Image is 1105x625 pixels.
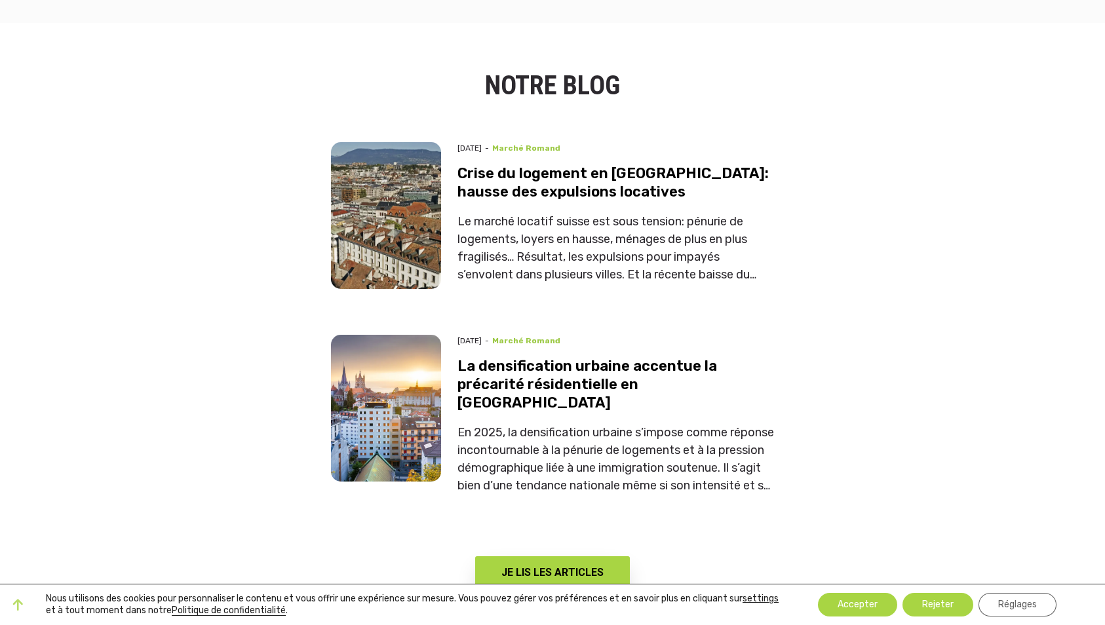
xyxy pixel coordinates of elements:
[492,143,560,153] span: Marché romand
[1039,562,1105,625] div: Widget de chat
[818,593,897,616] button: Accepter
[457,335,482,347] span: [DATE]
[331,142,441,289] img: Crise du logement2
[475,556,630,589] a: JE LIS LES ARTICLES
[46,593,782,616] p: Nous utilisons des cookies pour personnaliser le contenu et vous offrir une expérience sur mesure...
[979,593,1057,616] button: Réglages
[457,357,717,411] a: La densification urbaine accentue la précarité résidentielle en [GEOGRAPHIC_DATA]
[902,593,973,616] button: Rejeter
[457,213,774,284] div: Le marché locatif suisse est sous tension: pénurie de logements, loyers en hausse, ménages de plu...
[743,593,779,605] button: settings
[457,142,482,154] span: [DATE]
[457,424,774,495] div: En 2025, la densification urbaine s’impose comme réponse incontournable à la pénurie de logements...
[492,336,560,345] span: Marché romand
[457,164,769,200] a: Crise du logement en [GEOGRAPHIC_DATA]: hausse des expulsions locatives
[172,605,286,616] a: Politique de confidentialité
[1039,562,1105,625] iframe: Chat Widget
[331,69,774,103] h2: NOTRE BLOG
[482,142,492,154] span: -
[482,335,492,347] span: -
